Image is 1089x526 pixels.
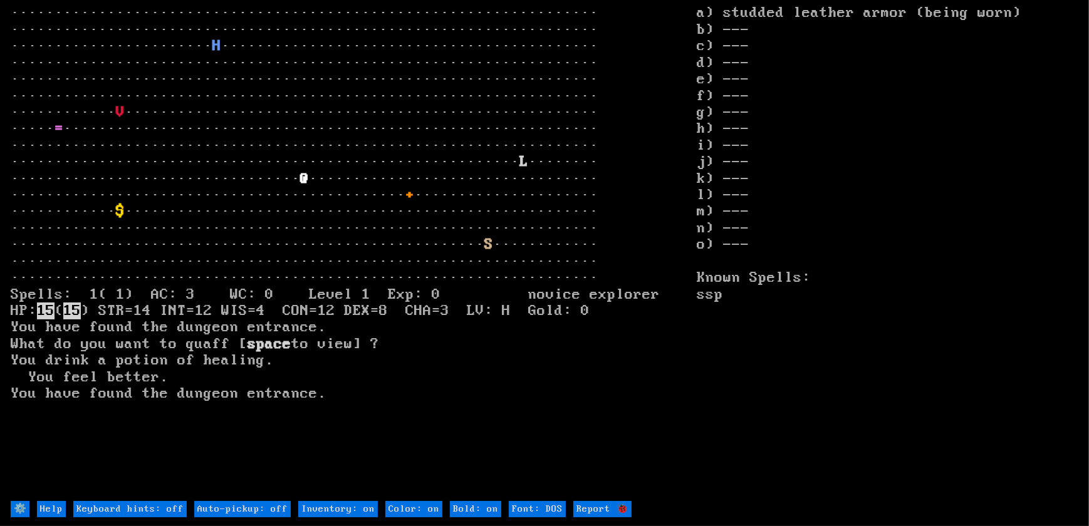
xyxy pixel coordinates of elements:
input: Help [37,501,66,517]
larn: ··································································· ·····························... [11,5,697,500]
input: Keyboard hints: off [73,501,187,517]
font: V [116,104,125,121]
font: L [519,153,528,170]
mark: 15 [63,302,81,319]
font: + [405,187,414,204]
mark: 15 [37,302,55,319]
input: ⚙️ [11,501,29,517]
b: space [247,336,291,353]
input: Inventory: on [298,501,378,517]
input: Auto-pickup: off [194,501,291,517]
input: Color: on [385,501,442,517]
input: Report 🐞 [573,501,632,517]
font: H [212,38,221,54]
font: = [55,120,63,137]
input: Font: DOS [509,501,566,517]
input: Bold: on [450,501,501,517]
stats: a) studded leather armor (being worn) b) --- c) --- d) --- e) --- f) --- g) --- h) --- i) --- j) ... [697,5,1078,500]
font: $ [116,203,125,220]
font: S [484,236,493,253]
font: @ [300,170,309,187]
